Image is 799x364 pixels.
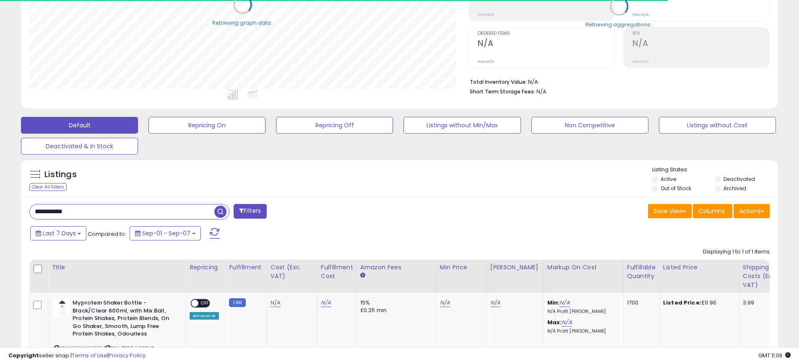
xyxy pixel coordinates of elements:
[734,204,770,218] button: Actions
[758,351,791,359] span: 2025-09-16 11:06 GMT
[440,263,483,272] div: Min Price
[71,345,102,352] a: B0CKW9Z7ZF
[544,260,623,293] th: The percentage added to the cost of goods (COGS) that forms the calculator for Min & Max prices.
[648,204,692,218] button: Save View
[531,117,648,134] button: Non Competitive
[212,19,273,26] div: Retrieving graph data..
[321,263,353,281] div: Fulfillment Cost
[321,299,331,307] a: N/A
[21,138,138,155] button: Deactivated & In Stock
[547,309,617,315] p: N/A Profit [PERSON_NAME]
[54,299,70,316] img: 21nQcioSP+L._SL40_.jpg
[693,204,732,218] button: Columns
[148,117,265,134] button: Repricing On
[8,352,146,360] div: seller snap | |
[560,299,570,307] a: N/A
[276,117,393,134] button: Repricing Off
[547,299,560,307] b: Min:
[360,263,433,272] div: Amazon Fees
[490,263,540,272] div: [PERSON_NAME]
[440,299,450,307] a: N/A
[72,351,107,359] a: Terms of Use
[403,117,521,134] button: Listings without Min/Max
[44,169,77,181] h5: Listings
[21,117,138,134] button: Default
[627,263,656,281] div: Fulfillable Quantity
[703,248,770,256] div: Displaying 1 to 1 of 1 items
[30,226,86,240] button: Last 7 Days
[190,263,222,272] div: Repricing
[663,263,736,272] div: Listed Price
[8,351,39,359] strong: Copyright
[659,117,776,134] button: Listings without Cost
[661,176,676,183] label: Active
[586,21,653,28] div: Retrieving aggregations..
[29,183,67,191] div: Clear All Filters
[229,298,245,307] small: FBM
[360,307,430,314] div: £0.25 min
[724,185,746,192] label: Archived
[190,312,219,320] div: Amazon AI
[104,345,154,351] span: | SKU: TROP-MYP043
[562,318,572,327] a: N/A
[43,229,76,238] span: Last 7 Days
[88,230,126,238] span: Compared to:
[360,299,430,307] div: 15%
[130,226,201,240] button: Sep-01 - Sep-07
[698,207,725,215] span: Columns
[229,263,263,272] div: Fulfillment
[234,204,266,219] button: Filters
[271,299,281,307] a: N/A
[198,300,212,307] span: OFF
[627,299,653,307] div: 1700
[663,299,733,307] div: £11.96
[490,299,500,307] a: N/A
[271,263,314,281] div: Cost (Exc. VAT)
[360,272,365,279] small: Amazon Fees.
[724,176,755,183] label: Deactivated
[547,318,562,326] b: Max:
[547,328,617,334] p: N/A Profit [PERSON_NAME]
[661,185,691,192] label: Out of Stock
[663,299,701,307] b: Listed Price:
[743,299,783,307] div: 3.99
[547,263,620,272] div: Markup on Cost
[142,229,190,238] span: Sep-01 - Sep-07
[109,351,146,359] a: Privacy Policy
[743,263,786,289] div: Shipping Costs (Exc. VAT)
[73,299,174,340] b: Myprotein Shaker Bottle - Black/Clear 600ml, with Mix Ball, Protein Shakes, Protein Blends, On Go...
[652,166,778,174] p: Listing States:
[52,263,182,272] div: Title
